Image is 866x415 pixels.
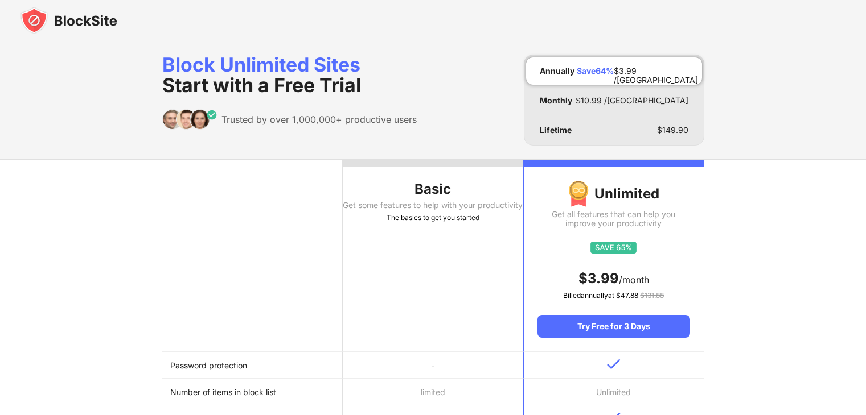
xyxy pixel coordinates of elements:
[162,73,361,97] span: Start with a Free Trial
[540,67,574,76] div: Annually
[221,114,417,125] div: Trusted by over 1,000,000+ productive users
[343,212,523,223] div: The basics to get you started
[20,7,117,34] img: blocksite-icon-black.svg
[537,180,689,208] div: Unlimited
[343,379,523,405] td: limited
[607,359,621,370] img: v-blue.svg
[343,180,523,198] div: Basic
[537,290,689,301] div: Billed annually at $ 47.88
[537,210,689,228] div: Get all features that can help you improve your productivity
[590,242,637,254] img: save65.svg
[162,55,417,96] div: Block Unlimited Sites
[162,109,217,130] img: trusted-by.svg
[657,126,688,135] div: $ 149.90
[540,96,572,105] div: Monthly
[576,96,688,105] div: $ 10.99 /[GEOGRAPHIC_DATA]
[578,270,619,287] span: $ 3.99
[162,379,343,405] td: Number of items in block list
[162,352,343,379] td: Password protection
[640,291,664,300] span: $ 131.88
[343,201,523,210] div: Get some features to help with your productivity
[568,180,589,208] img: img-premium-medal
[523,379,704,405] td: Unlimited
[537,315,689,338] div: Try Free for 3 Days
[343,352,523,379] td: -
[614,67,698,76] div: $ 3.99 /[GEOGRAPHIC_DATA]
[540,126,572,135] div: Lifetime
[537,269,689,288] div: /month
[577,67,614,76] div: Save 64 %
